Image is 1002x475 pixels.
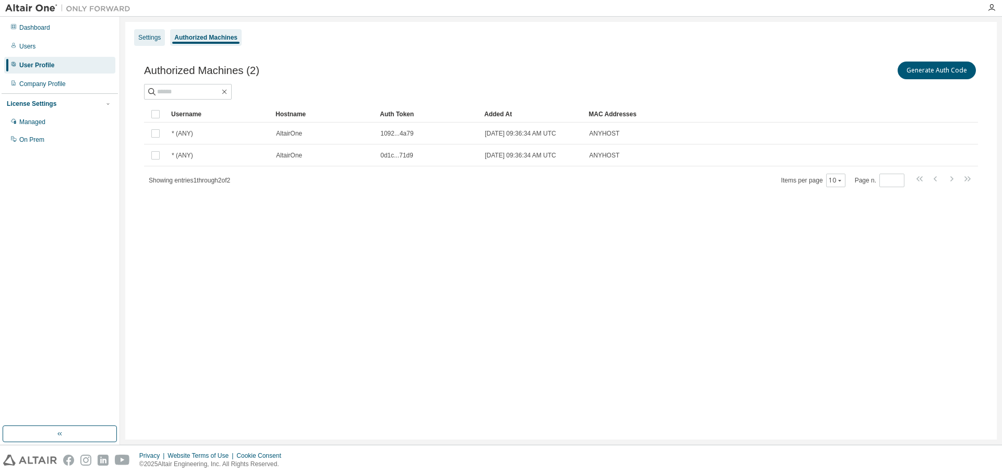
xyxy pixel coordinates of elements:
[855,174,904,187] span: Page n.
[589,129,619,138] span: ANYHOST
[276,129,302,138] span: AltairOne
[589,106,868,123] div: MAC Addresses
[484,106,580,123] div: Added At
[98,455,109,466] img: linkedin.svg
[138,33,161,42] div: Settings
[380,106,476,123] div: Auth Token
[3,455,57,466] img: altair_logo.svg
[149,177,230,184] span: Showing entries 1 through 2 of 2
[139,460,288,469] p: © 2025 Altair Engineering, Inc. All Rights Reserved.
[19,80,66,88] div: Company Profile
[781,174,845,187] span: Items per page
[19,23,50,32] div: Dashboard
[589,151,619,160] span: ANYHOST
[171,106,267,123] div: Username
[380,151,413,160] span: 0d1c...71d9
[485,151,556,160] span: [DATE] 09:36:34 AM UTC
[829,176,843,185] button: 10
[276,151,302,160] span: AltairOne
[7,100,56,108] div: License Settings
[19,136,44,144] div: On Prem
[19,118,45,126] div: Managed
[276,106,372,123] div: Hostname
[19,61,54,69] div: User Profile
[80,455,91,466] img: instagram.svg
[63,455,74,466] img: facebook.svg
[168,452,236,460] div: Website Terms of Use
[5,3,136,14] img: Altair One
[485,129,556,138] span: [DATE] 09:36:34 AM UTC
[174,33,237,42] div: Authorized Machines
[898,62,976,79] button: Generate Auth Code
[19,42,35,51] div: Users
[172,151,193,160] span: * (ANY)
[115,455,130,466] img: youtube.svg
[380,129,413,138] span: 1092...4a79
[144,65,259,77] span: Authorized Machines (2)
[139,452,168,460] div: Privacy
[236,452,287,460] div: Cookie Consent
[172,129,193,138] span: * (ANY)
